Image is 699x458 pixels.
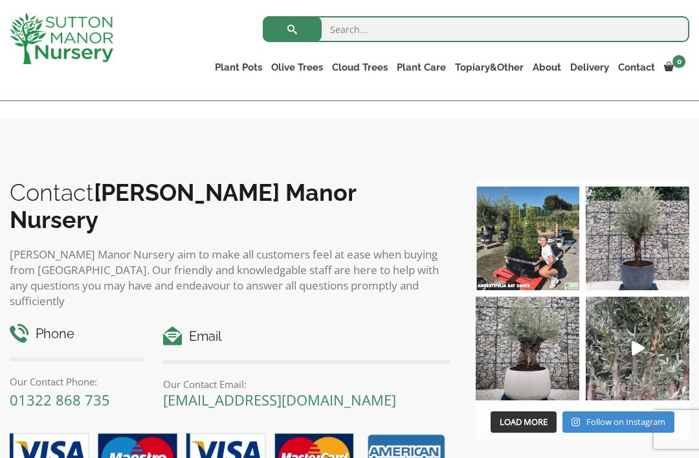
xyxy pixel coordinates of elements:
input: Search... [263,16,689,42]
svg: Instagram [571,417,580,427]
span: Load More [500,416,548,428]
img: A beautiful multi-stem Spanish Olive tree potted in our luxurious fibre clay pots 😍😍 [586,187,689,290]
p: [PERSON_NAME] Manor Nursery aim to make all customers feel at ease when buying from [GEOGRAPHIC_D... [10,247,450,309]
img: Check out this beauty we potted at our nursery today ❤️‍🔥 A huge, ancient gnarled Olive tree plan... [476,297,579,400]
a: Play [586,297,689,400]
img: Our elegant & picturesque Angustifolia Cones are an exquisite addition to your Bay Tree collectio... [476,187,579,290]
a: About [528,58,566,76]
p: Our Contact Phone: [10,374,144,389]
span: Follow on Instagram [586,416,665,428]
img: New arrivals Monday morning of beautiful olive trees 🤩🤩 The weather is beautiful this summer, gre... [586,297,689,400]
a: Instagram Follow on Instagram [562,411,674,433]
h4: Email [163,326,450,347]
h2: Contact [10,179,450,233]
img: logo [10,13,113,64]
a: Delivery [566,58,614,76]
svg: Play [632,341,645,356]
a: 01322 868 735 [10,390,110,409]
a: Plant Care [392,58,450,76]
h4: Phone [10,324,144,344]
a: Topiary&Other [450,58,528,76]
button: Load More [491,411,557,433]
a: Plant Pots [210,58,267,76]
a: Contact [614,58,660,76]
b: [PERSON_NAME] Manor Nursery [10,179,356,233]
a: [EMAIL_ADDRESS][DOMAIN_NAME] [163,390,396,409]
p: Our Contact Email: [163,376,450,392]
span: 0 [672,55,685,68]
a: Cloud Trees [327,58,392,76]
a: 0 [660,58,689,76]
a: Olive Trees [267,58,327,76]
